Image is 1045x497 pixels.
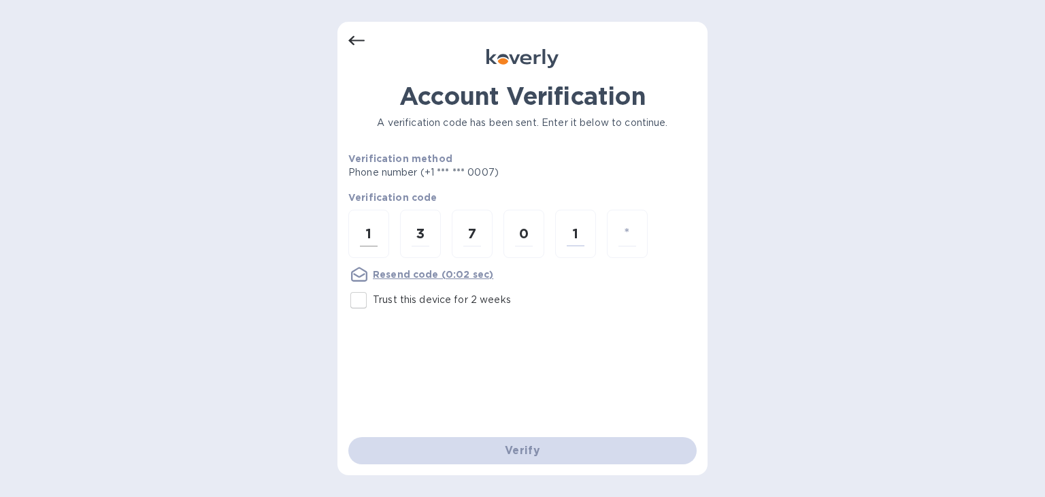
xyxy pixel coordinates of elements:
b: Verification method [348,153,452,164]
p: Verification code [348,191,697,204]
u: Resend code (0:02 sec) [373,269,493,280]
h1: Account Verification [348,82,697,110]
p: Phone number (+1 *** *** 0007) [348,165,603,180]
p: A verification code has been sent. Enter it below to continue. [348,116,697,130]
p: Trust this device for 2 weeks [373,293,511,307]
